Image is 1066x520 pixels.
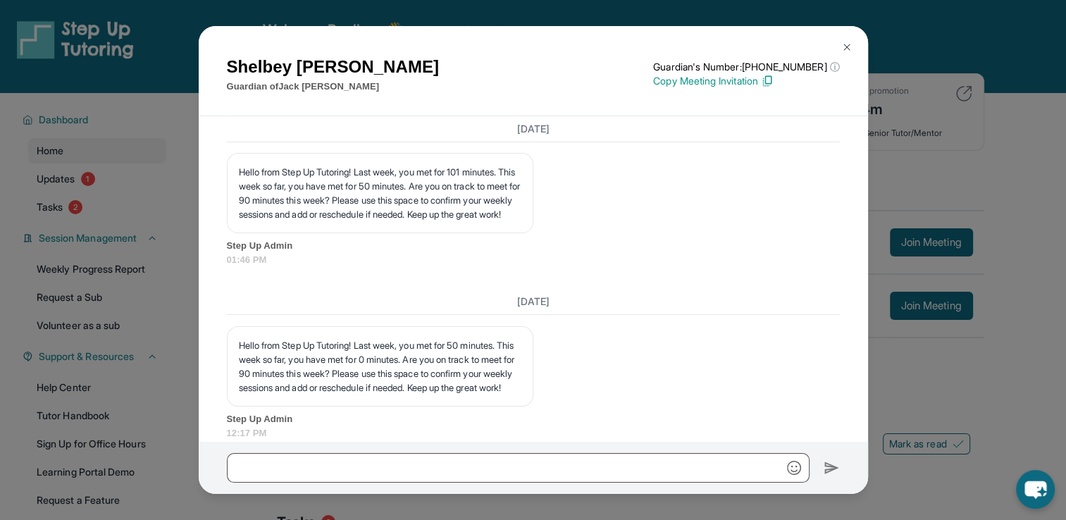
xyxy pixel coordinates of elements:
[1016,470,1055,509] button: chat-button
[787,461,801,475] img: Emoji
[653,60,839,74] p: Guardian's Number: [PHONE_NUMBER]
[841,42,853,53] img: Close Icon
[227,54,440,80] h1: Shelbey [PERSON_NAME]
[227,122,840,136] h3: [DATE]
[761,75,774,87] img: Copy Icon
[227,80,440,94] p: Guardian of Jack [PERSON_NAME]
[227,253,840,267] span: 01:46 PM
[227,412,840,426] span: Step Up Admin
[239,165,521,221] p: Hello from Step Up Tutoring! Last week, you met for 101 minutes. This week so far, you have met f...
[227,426,840,440] span: 12:17 PM
[227,239,840,253] span: Step Up Admin
[829,60,839,74] span: ⓘ
[239,338,521,395] p: Hello from Step Up Tutoring! Last week, you met for 50 minutes. This week so far, you have met fo...
[824,459,840,476] img: Send icon
[653,74,839,88] p: Copy Meeting Invitation
[227,295,840,309] h3: [DATE]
